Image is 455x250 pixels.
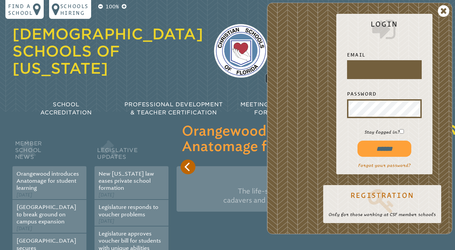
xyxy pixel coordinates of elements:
p: Only for those working at CSF member schools [329,211,436,218]
button: Previous [181,159,195,174]
img: csf-logo-web-colors.png [214,24,268,78]
span: [DATE] [99,192,114,198]
a: New [US_STATE] law eases private school formation [99,171,154,191]
h2: Member School News [12,139,86,166]
a: Legislature responds to voucher problems [99,204,158,217]
h3: Orangewood introduces Anatomage for student learning [182,124,437,155]
a: Forgot your password? [358,163,411,168]
p: 100% [104,3,120,11]
p: Schools Hiring [60,3,88,16]
p: The life-size platform lets students interact with digital human cadavers and integrated medical ... [183,184,436,208]
span: [DATE] [99,218,114,224]
a: Orangewood introduces Anatomage for student learning [16,171,79,191]
span: [DATE] [16,226,32,231]
label: Password [347,90,422,98]
a: [DEMOGRAPHIC_DATA] Schools of [US_STATE] [12,25,203,77]
p: Stay logged in? [342,129,427,135]
span: Professional Development & Teacher Certification [124,101,223,116]
h2: Login [342,20,427,43]
span: Meetings & Workshops for Educators [240,101,323,116]
p: Find a school [8,3,33,16]
span: [DATE] [16,192,32,198]
h2: Legislative Updates [94,139,168,166]
a: Registration [329,187,436,214]
span: School Accreditation [40,101,91,116]
a: [GEOGRAPHIC_DATA] to break ground on campus expansion [16,204,76,225]
label: Email [347,51,422,59]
